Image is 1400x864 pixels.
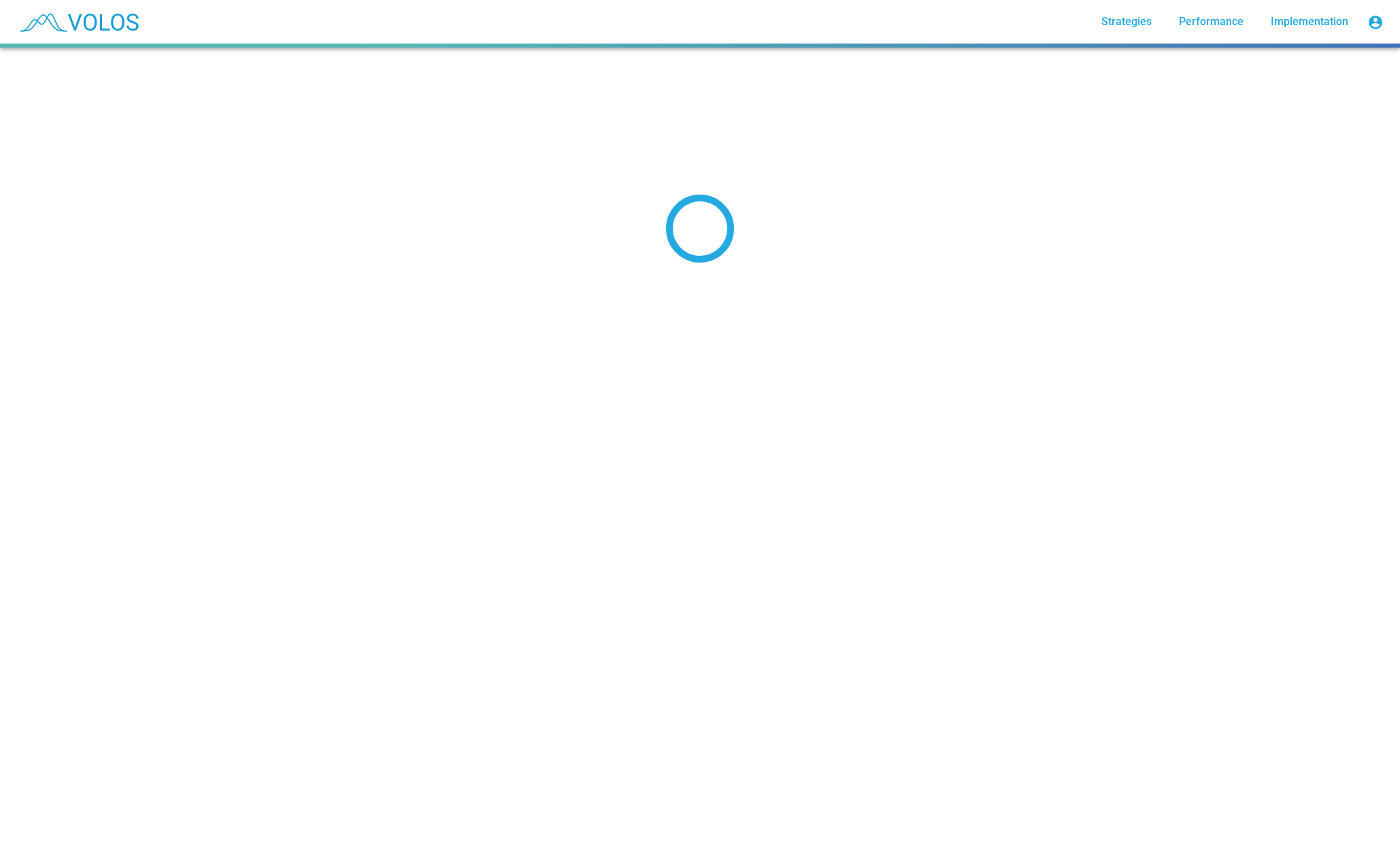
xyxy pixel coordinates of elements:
[1101,15,1152,28] span: Strategies
[1168,10,1254,34] a: Performance
[1367,14,1384,31] mat-icon: account_circle
[1179,15,1244,28] span: Performance
[11,5,146,39] img: blue_transparent.png
[1260,10,1359,34] a: Implementation
[1271,15,1348,28] span: Implementation
[1090,10,1163,34] a: Strategies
